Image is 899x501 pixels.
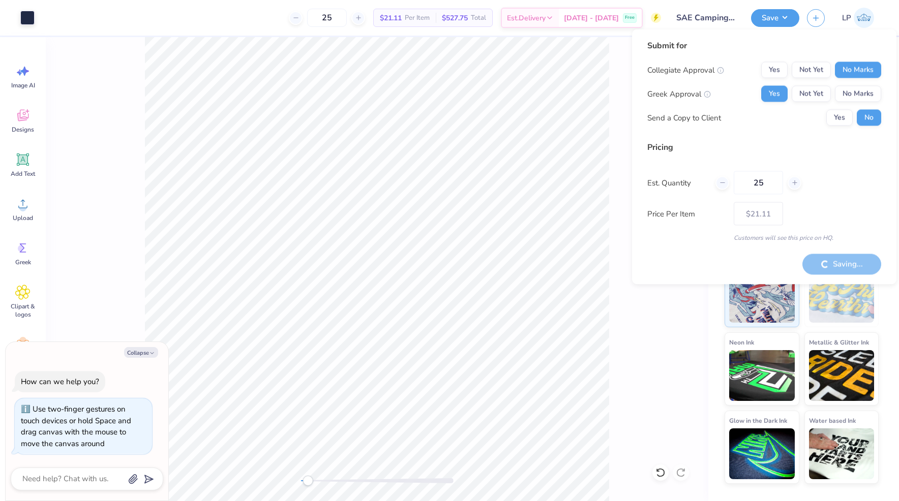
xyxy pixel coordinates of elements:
div: Greek Approval [647,88,711,100]
span: Upload [13,214,33,222]
input: – – [307,9,347,27]
button: Yes [761,86,788,102]
label: Price Per Item [647,208,726,220]
img: Metallic & Glitter Ink [809,350,875,401]
span: LP [842,12,851,24]
span: $527.75 [442,13,468,23]
span: Greek [15,258,31,266]
span: Neon Ink [729,337,754,348]
div: Collegiate Approval [647,64,724,76]
span: Metallic & Glitter Ink [809,337,869,348]
img: Water based Ink [809,428,875,479]
input: – – [734,171,783,195]
button: Save [751,9,799,27]
button: Not Yet [792,62,831,78]
span: Add Text [11,170,35,178]
div: Accessibility label [303,476,313,486]
button: No Marks [835,62,881,78]
img: Puff Ink [809,272,875,323]
a: LP [837,8,879,28]
button: No Marks [835,86,881,102]
div: How can we help you? [21,377,99,387]
img: Glow in the Dark Ink [729,428,795,479]
button: Collapse [124,347,158,358]
span: Image AI [11,81,35,89]
span: Est. Delivery [507,13,546,23]
button: Not Yet [792,86,831,102]
img: Lauren Pevec [854,8,874,28]
img: Neon Ink [729,350,795,401]
input: Untitled Design [669,8,743,28]
span: Free [625,14,635,21]
span: Glow in the Dark Ink [729,415,787,426]
span: Designs [12,126,34,134]
label: Est. Quantity [647,177,708,189]
span: Per Item [405,13,430,23]
div: Send a Copy to Client [647,112,721,123]
div: Customers will see this price on HQ. [647,233,881,242]
div: Submit for [647,40,881,52]
span: Total [471,13,486,23]
div: Pricing [647,141,881,153]
button: Yes [826,110,853,126]
img: Standard [729,272,795,323]
span: Water based Ink [809,415,856,426]
button: Yes [761,62,788,78]
span: [DATE] - [DATE] [564,13,619,23]
span: $21.11 [380,13,402,23]
span: Clipart & logos [6,302,40,319]
div: Use two-finger gestures on touch devices or hold Space and drag canvas with the mouse to move the... [21,404,131,449]
button: No [857,110,881,126]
